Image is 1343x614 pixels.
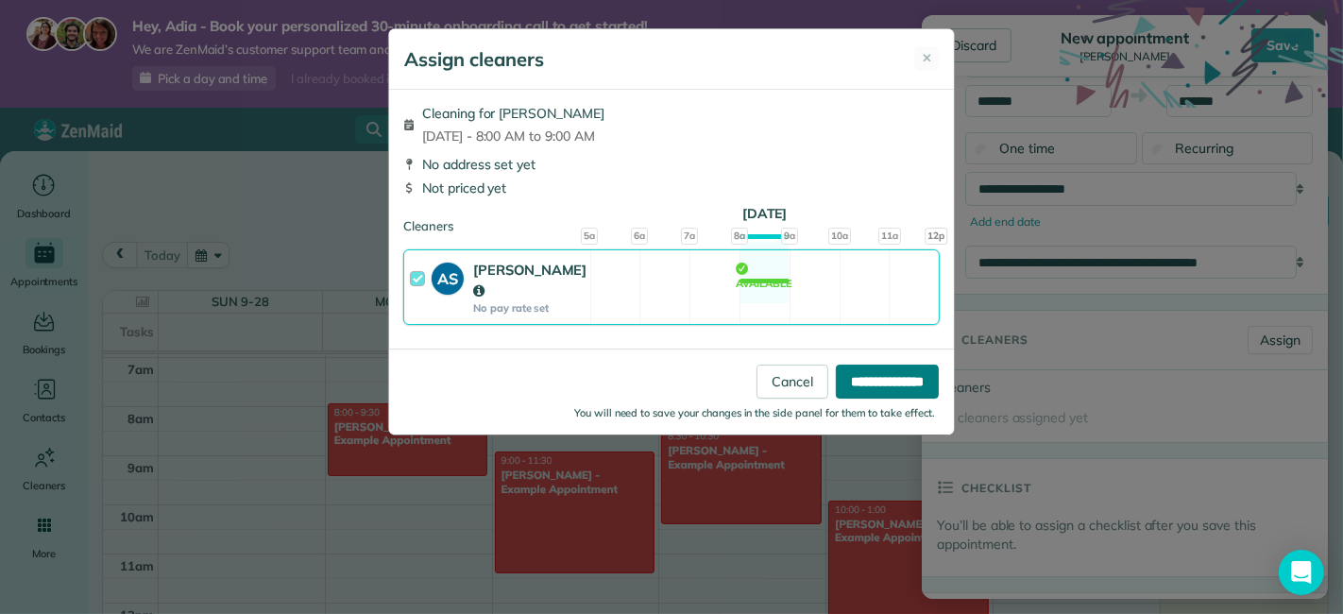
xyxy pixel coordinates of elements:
strong: No pay rate set [473,301,587,315]
strong: AS [432,263,464,290]
span: [DATE] - 8:00 AM to 9:00 AM [422,127,604,145]
a: Cancel [756,365,828,399]
div: Open Intercom Messenger [1279,550,1324,595]
span: Cleaning for [PERSON_NAME] [422,104,604,123]
div: No address set yet [403,155,940,174]
div: Cleaners [403,217,940,223]
small: You will need to save your changes in the side panel for them to take effect. [574,406,935,419]
div: Not priced yet [403,179,940,197]
strong: [PERSON_NAME] [473,261,587,299]
span: ✕ [922,49,932,68]
h5: Assign cleaners [404,46,544,73]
